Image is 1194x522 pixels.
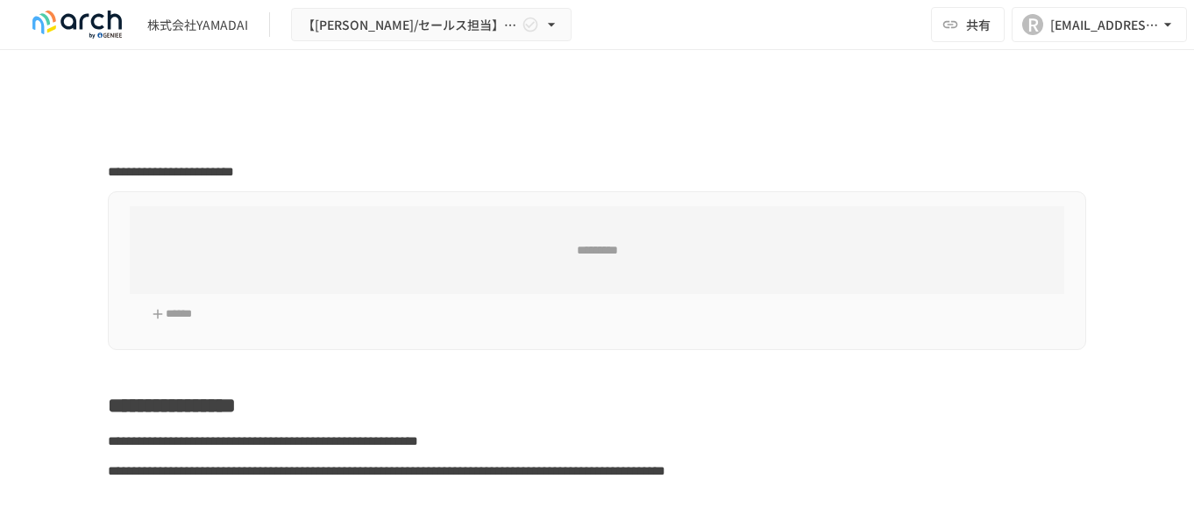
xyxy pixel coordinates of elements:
div: [EMAIL_ADDRESS][DOMAIN_NAME] [1050,14,1159,36]
button: R[EMAIL_ADDRESS][DOMAIN_NAME] [1012,7,1187,42]
span: 共有 [966,15,991,34]
img: logo-default@2x-9cf2c760.svg [21,11,133,39]
span: 【[PERSON_NAME]/セールス担当】株式会社YAMADAI様_初期設定サポート [302,14,518,36]
div: 株式会社YAMADAI [147,16,248,34]
button: 【[PERSON_NAME]/セールス担当】株式会社YAMADAI様_初期設定サポート [291,8,572,42]
button: 共有 [931,7,1005,42]
div: R [1022,14,1043,35]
